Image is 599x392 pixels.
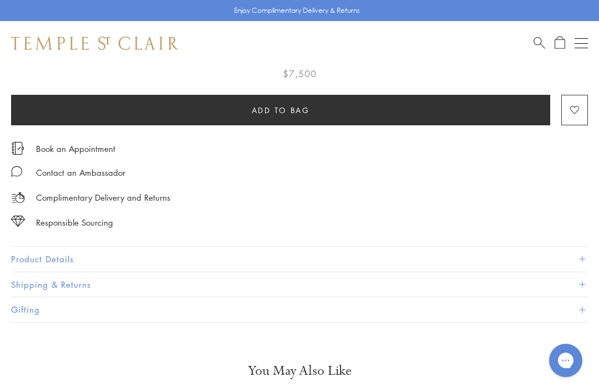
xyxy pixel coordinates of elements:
[11,142,24,155] img: icon_appointment.svg
[36,166,125,180] div: Contact an Ambassador
[36,142,115,155] a: Book an Appointment
[234,5,360,16] p: Enjoy Complimentary Delivery & Returns
[283,67,317,81] span: $7,500
[11,95,550,125] button: Add to bag
[11,191,25,205] img: icon_delivery.svg
[11,297,588,322] button: Gifting
[555,36,565,50] a: Open Shopping Bag
[11,247,588,272] button: Product Details
[252,104,310,116] span: Add to bag
[11,166,22,177] img: MessageIcon-01_2.svg
[544,340,588,381] iframe: Gorgias live chat messenger
[534,36,545,50] a: Search
[11,37,179,50] img: Temple St. Clair
[11,216,25,227] img: icon_sourcing.svg
[11,272,588,297] button: Shipping & Returns
[28,362,571,380] h3: You May Also Like
[36,191,170,205] p: Complimentary Delivery and Returns
[36,216,113,230] div: Responsible Sourcing
[575,37,588,50] button: Open navigation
